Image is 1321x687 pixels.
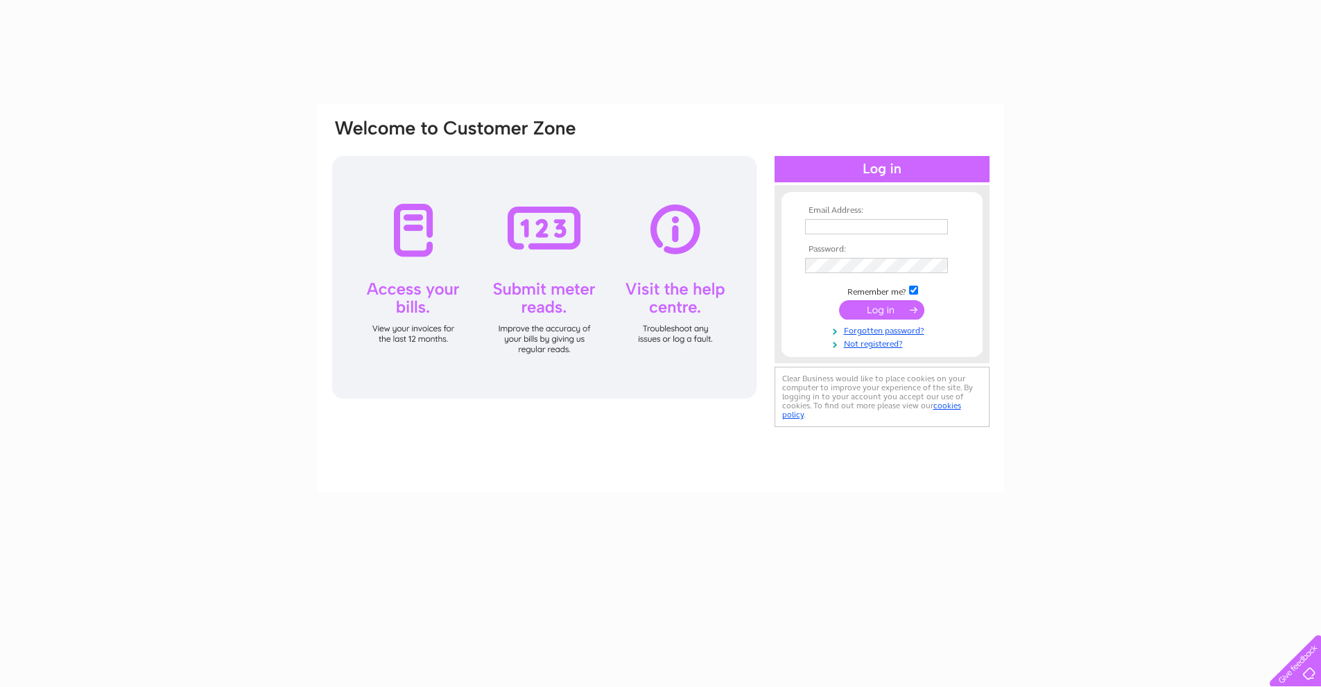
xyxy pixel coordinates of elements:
td: Remember me? [802,284,962,297]
a: Not registered? [805,336,962,349]
input: Submit [839,300,924,320]
a: cookies policy [782,401,961,419]
a: Forgotten password? [805,323,962,336]
div: Clear Business would like to place cookies on your computer to improve your experience of the sit... [775,367,990,427]
th: Password: [802,245,962,254]
th: Email Address: [802,206,962,216]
